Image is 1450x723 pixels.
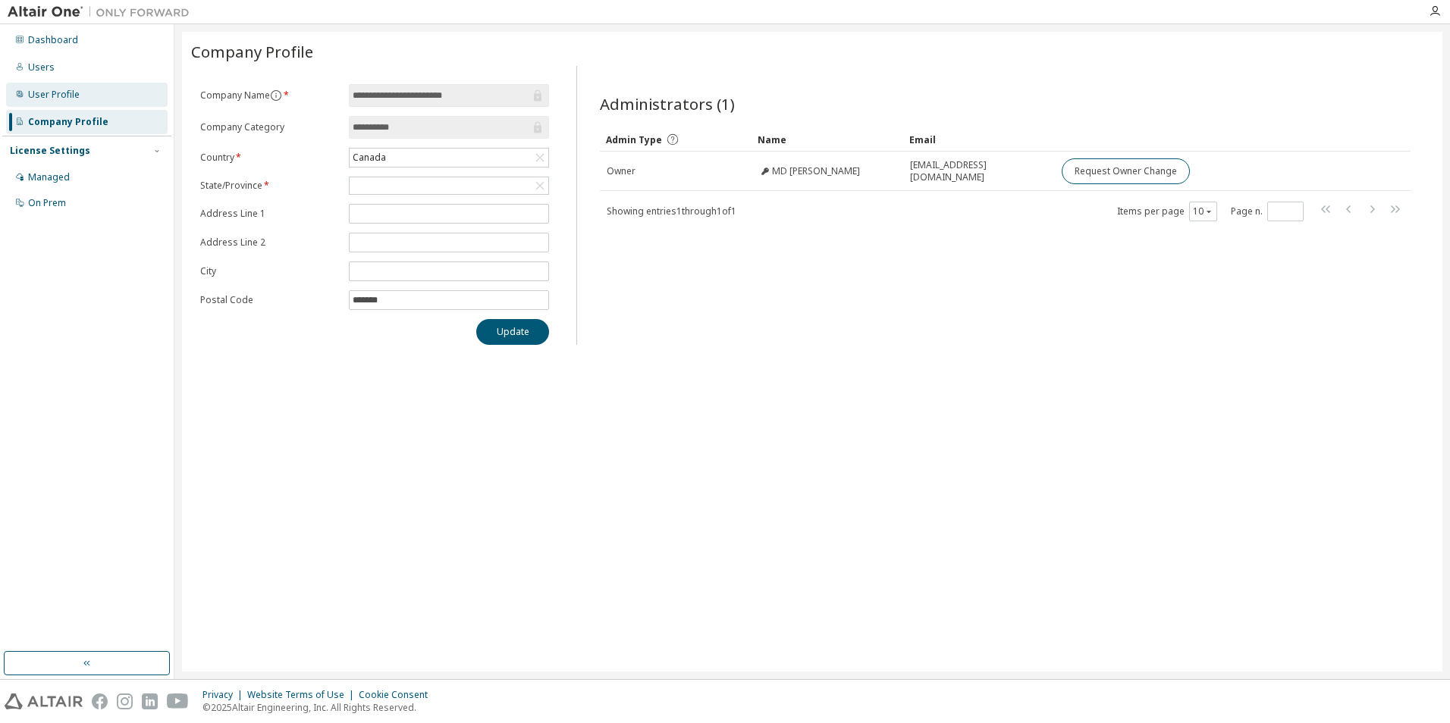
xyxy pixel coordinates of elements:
div: Privacy [202,689,247,701]
span: Showing entries 1 through 1 of 1 [607,205,736,218]
span: MD [PERSON_NAME] [772,165,860,177]
div: On Prem [28,197,66,209]
img: instagram.svg [117,693,133,709]
span: Administrators (1) [600,93,735,114]
span: Admin Type [606,133,662,146]
div: Cookie Consent [359,689,437,701]
div: Email [909,127,1049,152]
div: Company Profile [28,116,108,128]
label: Company Category [200,121,340,133]
img: youtube.svg [167,693,189,709]
img: altair_logo.svg [5,693,83,709]
div: License Settings [10,145,90,157]
div: Dashboard [28,34,78,46]
div: Canada [350,149,388,166]
label: City [200,265,340,277]
label: Country [200,152,340,164]
span: Company Profile [191,41,313,62]
span: Items per page [1117,202,1217,221]
div: Users [28,61,55,74]
button: 10 [1193,205,1213,218]
div: Website Terms of Use [247,689,359,701]
label: Address Line 2 [200,236,340,249]
div: Managed [28,171,70,183]
p: © 2025 Altair Engineering, Inc. All Rights Reserved. [202,701,437,714]
label: State/Province [200,180,340,192]
button: information [270,89,282,102]
label: Address Line 1 [200,208,340,220]
img: Altair One [8,5,197,20]
img: facebook.svg [92,693,108,709]
div: User Profile [28,89,80,101]
button: Update [476,319,549,345]
img: linkedin.svg [142,693,158,709]
label: Postal Code [200,294,340,306]
div: Name [758,127,897,152]
div: Canada [350,149,548,167]
span: [EMAIL_ADDRESS][DOMAIN_NAME] [910,159,1048,183]
button: Request Owner Change [1062,158,1190,184]
label: Company Name [200,89,340,102]
span: Page n. [1231,202,1304,221]
span: Owner [607,165,636,177]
